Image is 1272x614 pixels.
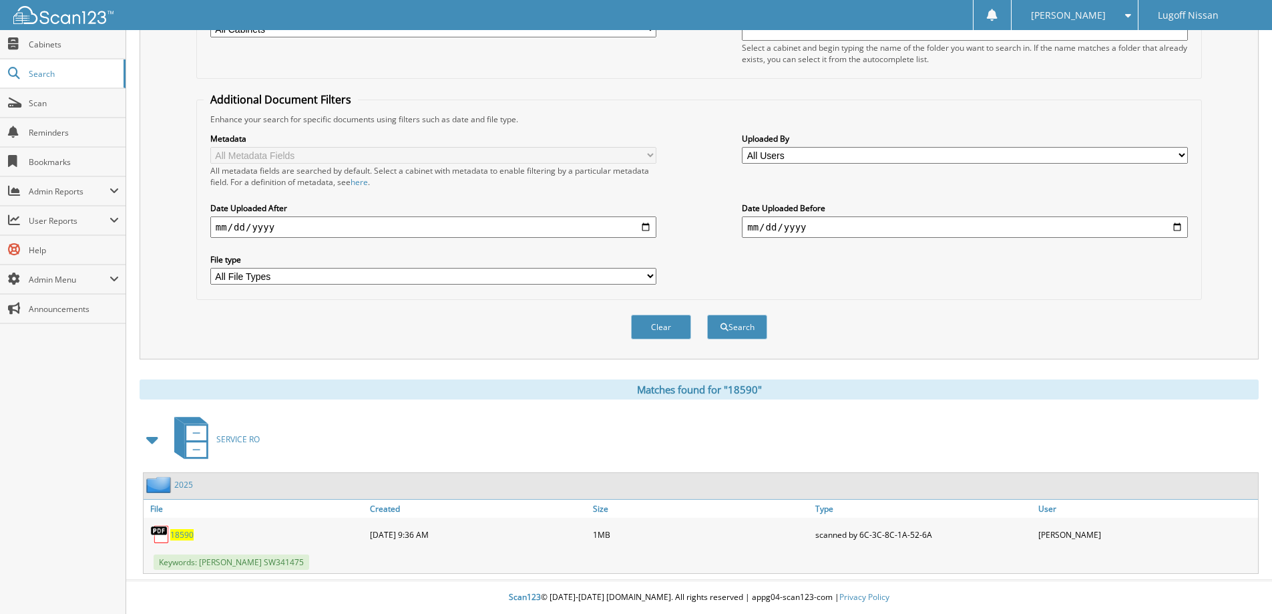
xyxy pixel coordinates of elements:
[812,521,1035,548] div: scanned by 6C-3C-8C-1A-52-6A
[1035,500,1258,518] a: User
[210,254,656,265] label: File type
[742,42,1188,65] div: Select a cabinet and begin typing the name of the folder you want to search in. If the name match...
[29,98,119,109] span: Scan
[29,39,119,50] span: Cabinets
[204,114,1195,125] div: Enhance your search for specific documents using filters such as date and file type.
[29,215,110,226] span: User Reports
[210,165,656,188] div: All metadata fields are searched by default. Select a cabinet with metadata to enable filtering b...
[204,92,358,107] legend: Additional Document Filters
[29,156,119,168] span: Bookmarks
[29,303,119,315] span: Announcements
[742,216,1188,238] input: end
[140,379,1259,400] div: Matches found for "18590"
[210,216,656,238] input: start
[1031,11,1106,19] span: [PERSON_NAME]
[13,6,114,24] img: scan123-logo-white.svg
[144,500,367,518] a: File
[150,524,170,545] img: PDF.png
[29,245,119,256] span: Help
[166,413,260,466] a: SERVICE RO
[742,202,1188,214] label: Date Uploaded Before
[170,529,194,541] a: 18590
[210,133,656,144] label: Metadata
[590,521,813,548] div: 1MB
[29,186,110,197] span: Admin Reports
[707,315,767,339] button: Search
[29,274,110,285] span: Admin Menu
[216,434,260,445] span: SERVICE RO
[1158,11,1219,19] span: Lugoff Nissan
[631,315,691,339] button: Clear
[29,68,117,80] span: Search
[367,500,590,518] a: Created
[812,500,1035,518] a: Type
[351,176,368,188] a: here
[742,133,1188,144] label: Uploaded By
[126,581,1272,614] div: © [DATE]-[DATE] [DOMAIN_NAME]. All rights reserved | appg04-scan123-com |
[29,127,119,138] span: Reminders
[154,555,309,570] span: Keywords: [PERSON_NAME] SW341475
[174,479,193,490] a: 2025
[839,591,889,603] a: Privacy Policy
[210,202,656,214] label: Date Uploaded After
[590,500,813,518] a: Size
[1205,550,1272,614] iframe: Chat Widget
[146,476,174,493] img: folder2.png
[367,521,590,548] div: [DATE] 9:36 AM
[1035,521,1258,548] div: [PERSON_NAME]
[509,591,541,603] span: Scan123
